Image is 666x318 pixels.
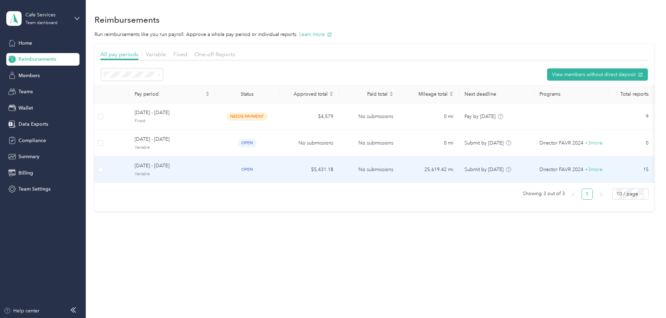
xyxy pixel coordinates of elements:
span: Data Exports [18,120,48,128]
td: 15 [609,156,654,183]
span: One-off Reports [195,51,235,58]
iframe: Everlance-gr Chat Button Frame [627,279,666,318]
td: $4,579 [279,103,339,130]
span: Variable [135,171,210,177]
td: 0 mi [399,130,459,156]
span: Director FAVR 2024 [539,166,583,173]
span: Approved total [285,91,328,97]
span: caret-down [205,93,210,97]
td: No submissions [339,130,399,156]
span: Variable [135,145,210,151]
span: caret-up [205,90,210,95]
th: Pay period [129,85,215,103]
span: Paid total [345,91,388,97]
div: Status [221,91,273,97]
span: Showing 3 out of 3 [523,188,565,199]
span: Mileage total [404,91,448,97]
th: Programs [534,85,609,103]
th: Next deadline [459,85,534,103]
td: $5,431.18 [279,156,339,183]
p: Run reimbursements like you run payroll. Approve a whole pay period or individual reports. [94,31,654,38]
span: Submit by [DATE] [464,167,504,172]
span: + 3 more [585,167,603,172]
td: No submissions [339,156,399,183]
td: 0 [609,130,654,156]
span: Variable [146,51,166,58]
span: caret-up [389,90,393,95]
span: [DATE] - [DATE] [135,109,210,117]
span: [DATE] - [DATE] [135,135,210,143]
button: View members without direct deposit [547,68,648,81]
span: Pay by [DATE] [464,113,495,119]
span: Compliance [18,137,46,144]
button: Learn more [299,31,332,38]
span: 10 / page [616,189,644,199]
span: caret-up [329,90,333,95]
span: Billing [18,169,33,177]
span: left [571,192,575,197]
span: Fixed [135,118,210,124]
div: Team dashboard [25,21,58,25]
span: Summary [18,153,39,160]
th: Total reports [609,85,654,103]
div: Cafe Services [25,11,69,19]
span: Members [18,72,40,79]
span: Fixed [173,51,187,58]
span: Pay period [135,91,204,97]
td: No submissions [339,103,399,130]
span: caret-up [449,90,453,95]
button: Help center [4,307,39,315]
span: Teams [18,88,33,95]
button: left [568,188,579,200]
span: caret-down [329,93,333,97]
span: Reimbursements [18,56,56,63]
span: caret-down [389,93,393,97]
div: Page Size [612,188,649,200]
li: 1 [582,188,593,200]
h1: Reimbursements [94,16,160,23]
span: caret-down [449,93,453,97]
th: Paid total [339,85,399,103]
span: open [238,165,257,173]
span: + 3 more [585,140,603,146]
span: Submit by [DATE] [464,140,504,146]
td: 0 mi [399,103,459,130]
span: Team Settings [18,185,51,193]
a: 1 [582,189,592,199]
span: Home [18,39,32,47]
li: Previous Page [568,188,579,200]
th: Mileage total [399,85,459,103]
td: 25,619.42 mi [399,156,459,183]
span: [DATE] - [DATE] [135,162,210,170]
span: Director FAVR 2024 [539,139,583,147]
button: right [596,188,607,200]
span: Wallet [18,104,33,112]
span: All pay periods [100,51,138,58]
th: Approved total [279,85,339,103]
span: needs payment [227,112,268,120]
span: right [599,192,603,197]
td: 9 [609,103,654,130]
li: Next Page [596,188,607,200]
span: open [238,139,257,147]
td: No submissions [279,130,339,156]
